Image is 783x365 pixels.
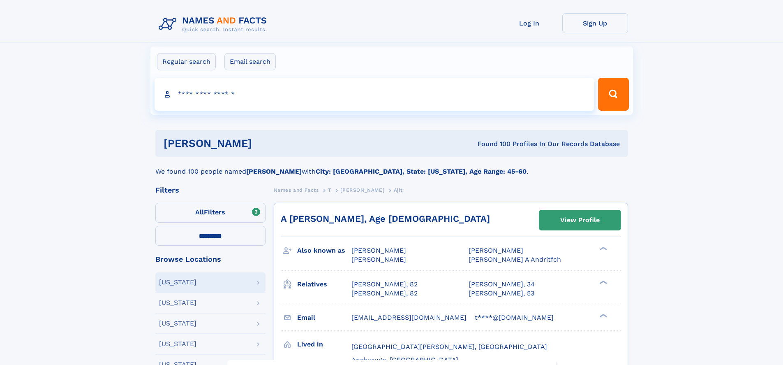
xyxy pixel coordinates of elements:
div: Filters [155,186,266,194]
a: [PERSON_NAME] [340,185,384,195]
span: [GEOGRAPHIC_DATA][PERSON_NAME], [GEOGRAPHIC_DATA] [351,343,547,351]
div: ❯ [598,279,607,285]
h3: Lived in [297,337,351,351]
div: Browse Locations [155,256,266,263]
a: T [328,185,331,195]
span: [PERSON_NAME] [351,256,406,263]
span: T [328,187,331,193]
input: search input [155,78,595,111]
span: Ajit [394,187,402,193]
div: We found 100 people named with . [155,157,628,177]
span: [PERSON_NAME] A Andritfch [469,256,561,263]
a: A [PERSON_NAME], Age [DEMOGRAPHIC_DATA] [281,214,490,224]
button: Search Button [598,78,628,111]
label: Email search [224,53,276,70]
img: Logo Names and Facts [155,13,274,35]
div: ❯ [598,313,607,318]
a: Sign Up [562,13,628,33]
h1: [PERSON_NAME] [164,138,365,149]
a: Names and Facts [274,185,319,195]
a: [PERSON_NAME], 82 [351,289,418,298]
div: [US_STATE] [159,341,196,347]
b: City: [GEOGRAPHIC_DATA], State: [US_STATE], Age Range: 45-60 [316,167,527,175]
span: [PERSON_NAME] [340,187,384,193]
h3: Relatives [297,277,351,291]
span: Anchorage, [GEOGRAPHIC_DATA] [351,356,458,364]
div: Found 100 Profiles In Our Records Database [365,139,620,149]
h3: Also known as [297,244,351,258]
div: ❯ [598,246,607,251]
a: Log In [497,13,562,33]
a: [PERSON_NAME], 53 [469,289,534,298]
span: [EMAIL_ADDRESS][DOMAIN_NAME] [351,314,467,321]
a: [PERSON_NAME], 34 [469,280,535,289]
label: Regular search [157,53,216,70]
div: [US_STATE] [159,300,196,306]
label: Filters [155,203,266,223]
a: View Profile [539,210,621,230]
div: [US_STATE] [159,279,196,286]
span: [PERSON_NAME] [351,246,406,254]
a: [PERSON_NAME], 82 [351,280,418,289]
b: [PERSON_NAME] [246,167,302,175]
h3: Email [297,311,351,325]
span: [PERSON_NAME] [469,246,523,254]
div: View Profile [560,211,600,230]
span: All [195,208,204,216]
div: [US_STATE] [159,320,196,327]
